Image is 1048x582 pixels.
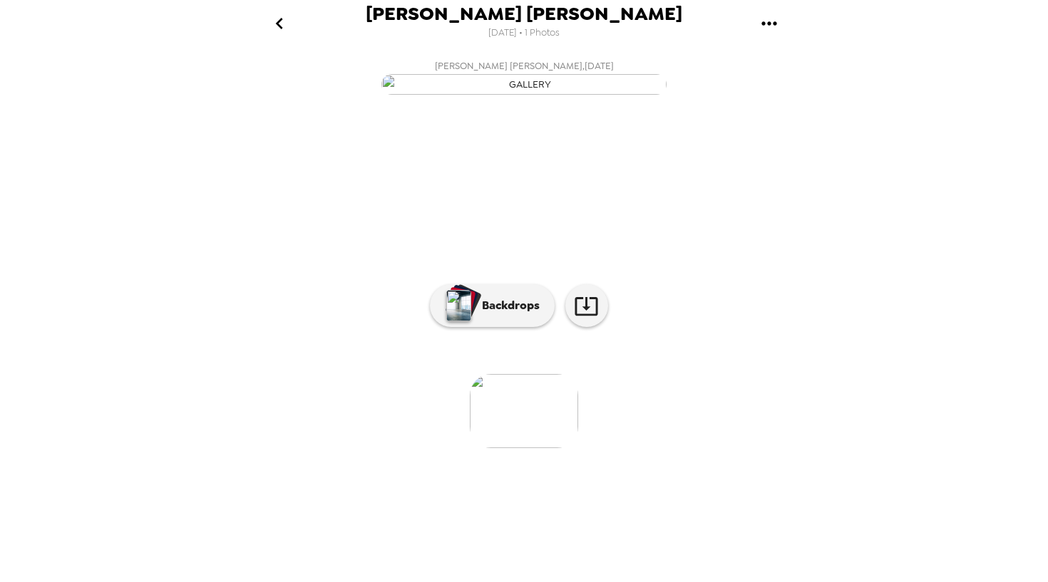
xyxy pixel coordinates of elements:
img: gallery [381,74,667,95]
span: [DATE] • 1 Photos [488,24,560,43]
p: Backdrops [475,297,540,314]
img: gallery [470,374,578,448]
button: Backdrops [430,284,555,327]
button: [PERSON_NAME] [PERSON_NAME],[DATE] [239,53,809,99]
span: [PERSON_NAME] [PERSON_NAME] , [DATE] [435,58,614,74]
span: [PERSON_NAME] [PERSON_NAME] [366,4,682,24]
